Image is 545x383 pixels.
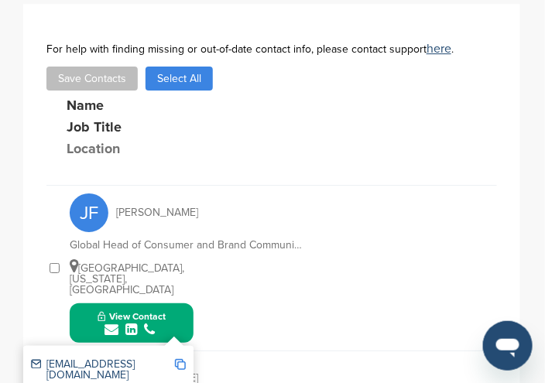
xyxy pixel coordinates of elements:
div: For help with finding missing or out-of-date contact info, please contact support . [46,43,497,55]
button: Save Contacts [46,67,138,91]
a: here [427,41,451,56]
div: Location [67,142,183,156]
iframe: Button to launch messaging window [483,321,533,371]
button: Select All [146,67,213,91]
div: Job Title [67,120,299,134]
div: Global Head of Consumer and Brand Communications [70,240,302,251]
span: JF [70,193,108,232]
span: [PERSON_NAME] [116,207,198,218]
div: [EMAIL_ADDRESS][DOMAIN_NAME] [31,359,174,381]
div: Name [67,98,237,112]
img: Copy [175,359,186,370]
span: [GEOGRAPHIC_DATA], [US_STATE], [GEOGRAPHIC_DATA] [70,262,184,296]
span: View Contact [98,311,166,322]
button: View Contact [79,300,184,347]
